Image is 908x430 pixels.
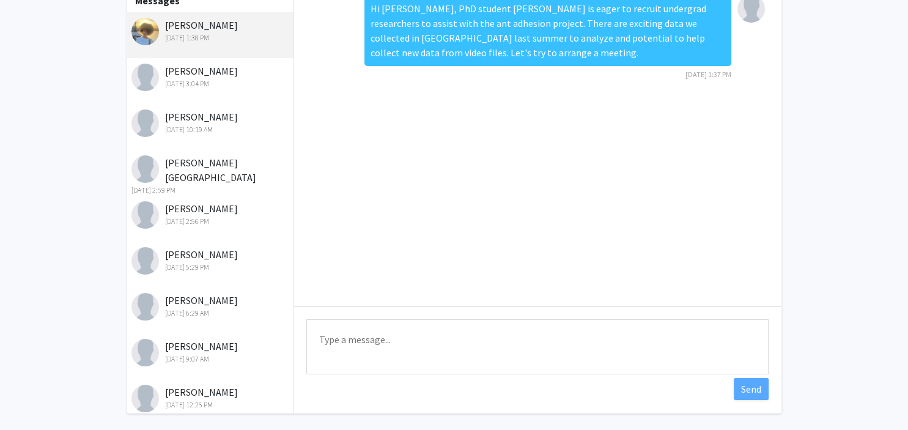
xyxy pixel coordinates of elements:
[131,293,291,319] div: [PERSON_NAME]
[685,70,731,79] span: [DATE] 1:37 PM
[306,319,769,374] textarea: Message
[734,378,769,400] button: Send
[131,262,291,273] div: [DATE] 5:29 PM
[131,185,291,196] div: [DATE] 2:59 PM
[131,64,291,89] div: [PERSON_NAME]
[131,247,159,275] img: Shivani Barot
[9,375,52,421] iframe: Chat
[131,64,159,91] img: Sarah Farishta
[131,124,291,135] div: [DATE] 10:19 AM
[131,339,291,365] div: [PERSON_NAME]
[131,32,291,43] div: [DATE] 1:38 PM
[131,308,291,319] div: [DATE] 6:29 AM
[131,18,291,43] div: [PERSON_NAME]
[131,155,291,196] div: [PERSON_NAME] [GEOGRAPHIC_DATA]
[131,385,291,410] div: [PERSON_NAME]
[131,385,159,412] img: Katherine Quintero
[131,201,291,227] div: [PERSON_NAME]
[131,247,291,273] div: [PERSON_NAME]
[131,216,291,227] div: [DATE] 2:56 PM
[131,155,159,183] img: Samridhi Sudan
[131,399,291,410] div: [DATE] 12:25 PM
[131,109,291,135] div: [PERSON_NAME]
[131,354,291,365] div: [DATE] 9:07 AM
[131,293,159,321] img: Genevieve Baldomero
[131,339,159,366] img: Taylor Stine
[131,109,159,137] img: Siya Shah
[131,201,159,229] img: Sriya Eevani
[131,18,159,45] img: Bryan Bueno
[131,78,291,89] div: [DATE] 3:04 PM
